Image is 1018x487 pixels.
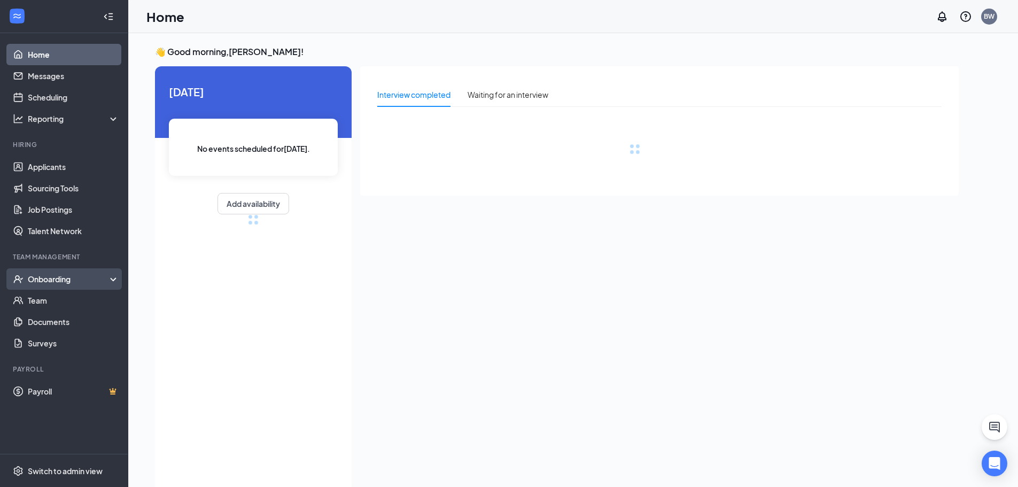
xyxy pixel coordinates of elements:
div: Open Intercom Messenger [982,451,1007,476]
div: BW [984,12,994,21]
h3: 👋 Good morning, [PERSON_NAME] ! [155,46,959,58]
svg: WorkstreamLogo [12,11,22,21]
button: ChatActive [982,414,1007,440]
div: Reporting [28,113,120,124]
a: Job Postings [28,199,119,220]
a: Home [28,44,119,65]
div: loading meetings... [248,214,259,225]
span: [DATE] [169,83,338,100]
div: Onboarding [28,274,110,284]
svg: Collapse [103,11,114,22]
a: Surveys [28,333,119,354]
svg: Analysis [13,113,24,124]
svg: UserCheck [13,274,24,284]
svg: Settings [13,466,24,476]
div: Waiting for an interview [468,89,548,101]
div: Hiring [13,140,117,149]
a: Scheduling [28,87,119,108]
h1: Home [146,7,184,26]
button: Add availability [217,193,289,214]
div: Payroll [13,365,117,374]
svg: Notifications [936,10,949,23]
a: Messages [28,65,119,87]
div: Interview completed [377,89,450,101]
svg: ChatActive [988,421,1001,434]
svg: QuestionInfo [959,10,972,23]
a: PayrollCrown [28,381,119,402]
div: Switch to admin view [28,466,103,476]
a: Applicants [28,156,119,177]
a: Documents [28,311,119,333]
a: Team [28,290,119,311]
div: Team Management [13,252,117,261]
a: Sourcing Tools [28,177,119,199]
span: No events scheduled for [DATE] . [197,143,310,154]
a: Talent Network [28,220,119,242]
